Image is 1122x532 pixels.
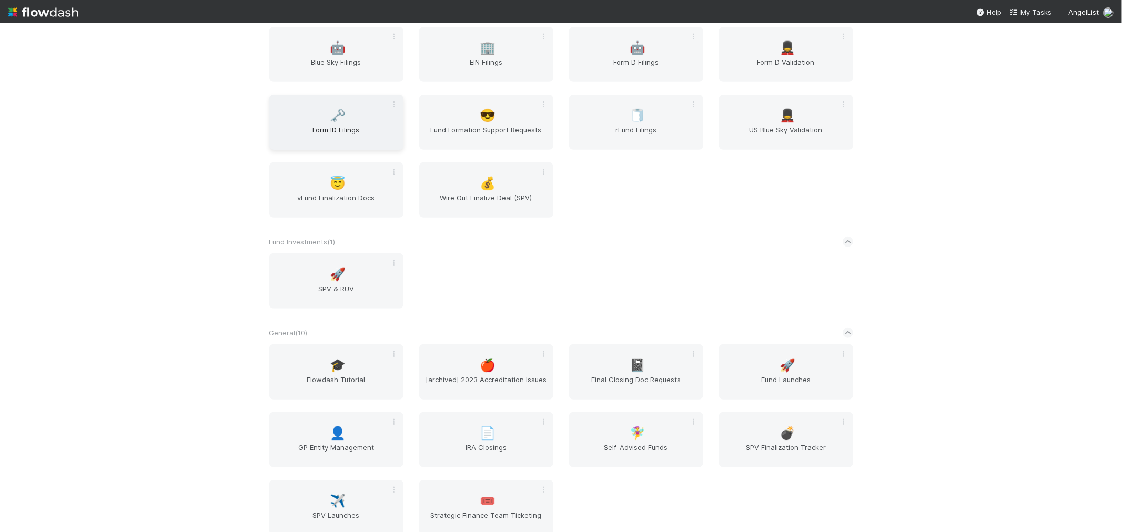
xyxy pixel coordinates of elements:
span: Strategic Finance Team Ticketing [423,510,549,531]
span: rFund Filings [573,125,699,146]
span: US Blue Sky Validation [723,125,849,146]
span: 💂 [780,109,795,122]
span: SPV Finalization Tracker [723,442,849,463]
span: SPV Launches [274,510,399,531]
span: Form D Validation [723,57,849,78]
span: AngelList [1068,8,1099,16]
span: 💂 [780,41,795,55]
span: Self-Advised Funds [573,442,699,463]
span: My Tasks [1010,8,1052,16]
span: ✈️ [330,494,346,508]
span: 😇 [330,177,346,190]
span: Fund Launches [723,374,849,395]
span: 🎓 [330,359,346,372]
span: Flowdash Tutorial [274,374,399,395]
span: Form D Filings [573,57,699,78]
span: 📄 [480,426,496,440]
span: 🚀 [780,359,795,372]
img: avatar_cbf6e7c1-1692-464b-bc1b-b8582b2cbdce.png [1103,7,1114,18]
span: Blue Sky Filings [274,57,399,78]
a: 💂Form D Validation [719,27,853,82]
span: Wire Out Finalize Deal (SPV) [423,192,549,213]
span: 🚀 [330,268,346,281]
span: EIN Filings [423,57,549,78]
a: 😎Fund Formation Support Requests [419,95,553,150]
a: 🎓Flowdash Tutorial [269,344,403,400]
span: 📓 [630,359,645,372]
span: 🍎 [480,359,496,372]
a: 🏢EIN Filings [419,27,553,82]
span: 🗝️ [330,109,346,122]
span: [archived] 2023 Accreditation Issues [423,374,549,395]
a: 💂US Blue Sky Validation [719,95,853,150]
span: IRA Closings [423,442,549,463]
span: 🏢 [480,41,496,55]
span: Fund Investments ( 1 ) [269,238,336,246]
a: 💰Wire Out Finalize Deal (SPV) [419,162,553,218]
span: Final Closing Doc Requests [573,374,699,395]
div: Help [976,7,1002,17]
a: 📄IRA Closings [419,412,553,467]
a: 😇vFund Finalization Docs [269,162,403,218]
span: 👤 [330,426,346,440]
a: 💣SPV Finalization Tracker [719,412,853,467]
a: 🧻rFund Filings [569,95,703,150]
span: GP Entity Management [274,442,399,463]
span: SPV & RUV [274,283,399,304]
a: 🧚‍♀️Self-Advised Funds [569,412,703,467]
span: 😎 [480,109,496,122]
span: vFund Finalization Docs [274,192,399,213]
span: General ( 10 ) [269,329,308,337]
a: 🍎[archived] 2023 Accreditation Issues [419,344,553,400]
span: 💣 [780,426,795,440]
span: Form ID Filings [274,125,399,146]
img: logo-inverted-e16ddd16eac7371096b0.svg [8,3,78,21]
a: 📓Final Closing Doc Requests [569,344,703,400]
a: 🚀Fund Launches [719,344,853,400]
a: 🗝️Form ID Filings [269,95,403,150]
span: 🤖 [330,41,346,55]
span: 🤖 [630,41,645,55]
span: 💰 [480,177,496,190]
span: Fund Formation Support Requests [423,125,549,146]
a: 👤GP Entity Management [269,412,403,467]
a: 🤖Blue Sky Filings [269,27,403,82]
span: 🧻 [630,109,645,122]
a: 🤖Form D Filings [569,27,703,82]
span: 🧚‍♀️ [630,426,645,440]
span: 🎟️ [480,494,496,508]
a: 🚀SPV & RUV [269,253,403,309]
a: My Tasks [1010,7,1052,17]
